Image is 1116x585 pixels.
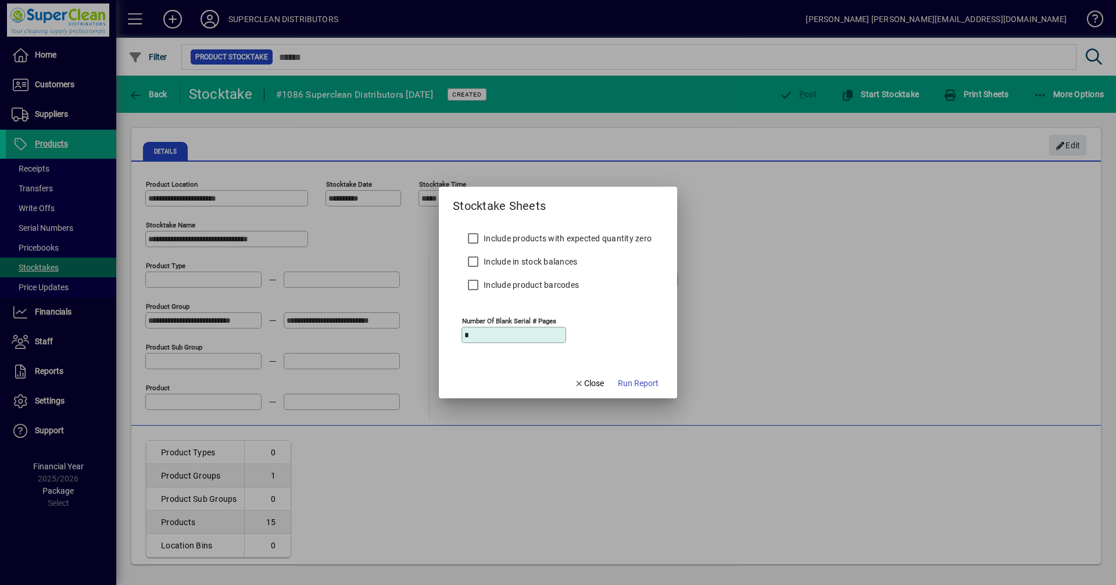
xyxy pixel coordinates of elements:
h2: Stocktake Sheets [439,187,560,215]
label: Include in stock balances [481,256,577,267]
button: Run Report [613,373,663,394]
span: Close [574,377,604,390]
button: Close [570,373,609,394]
label: Include product barcodes [481,279,579,291]
span: Run Report [618,377,659,390]
mat-label: Number of blank serial # pages [462,317,556,325]
label: Include products with expected quantity zero [481,233,652,244]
